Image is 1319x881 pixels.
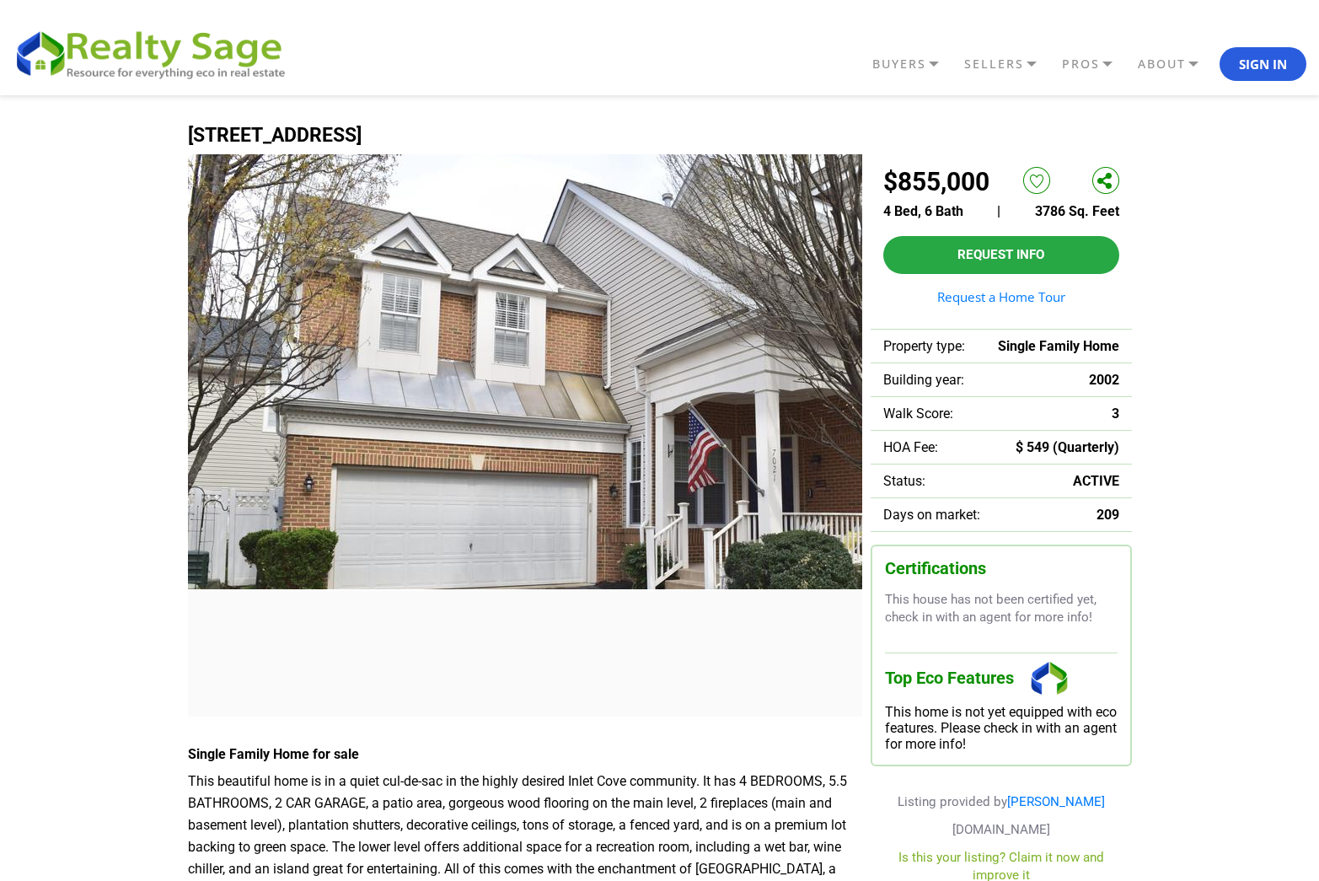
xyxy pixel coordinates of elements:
[883,236,1119,274] button: Request Info
[883,439,938,455] span: HOA Fee:
[885,559,1118,578] h3: Certifications
[883,473,925,489] span: Status:
[883,291,1119,304] a: Request a Home Tour
[1220,47,1306,81] button: Sign In
[885,591,1118,627] p: This house has not been certified yet, check in with an agent for more info!
[960,50,1058,78] a: SELLERS
[1112,406,1119,422] span: 3
[1058,50,1134,78] a: PROS
[1096,507,1119,523] span: 209
[952,822,1050,837] span: [DOMAIN_NAME]
[13,25,299,81] img: REALTY SAGE
[1134,50,1220,78] a: ABOUT
[883,167,989,196] h2: $855,000
[883,203,963,219] span: 4 Bed, 6 Bath
[188,746,862,762] h4: Single Family Home for sale
[998,338,1119,354] span: Single Family Home
[868,50,960,78] a: BUYERS
[898,794,1105,809] span: Listing provided by
[883,372,964,388] span: Building year:
[188,125,1132,146] h1: [STREET_ADDRESS]
[1035,203,1119,219] span: 3786 Sq. Feet
[883,406,953,422] span: Walk Score:
[1089,372,1119,388] span: 2002
[885,653,1118,704] h3: Top Eco Features
[1007,794,1105,809] a: [PERSON_NAME]
[997,203,1000,219] span: |
[883,507,980,523] span: Days on market:
[885,704,1118,752] div: This home is not yet equipped with eco features. Please check in with an agent for more info!
[1073,473,1119,489] span: ACTIVE
[1016,439,1119,455] span: $ 549 (Quarterly)
[883,338,965,354] span: Property type:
